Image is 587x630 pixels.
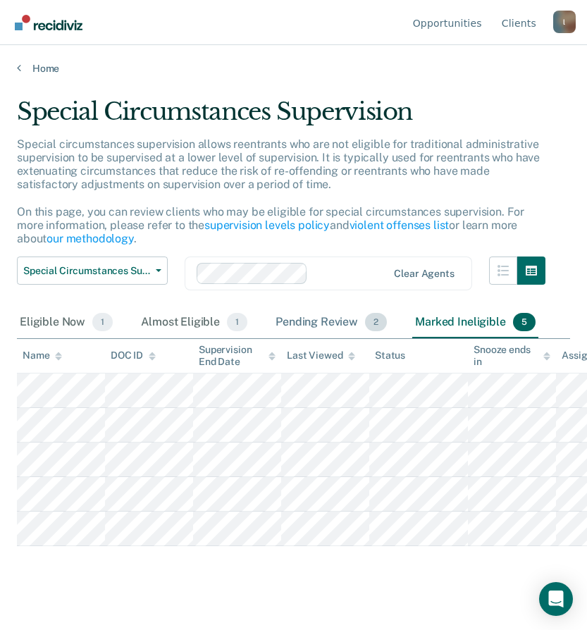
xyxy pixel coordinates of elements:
[412,307,538,338] div: Marked Ineligible5
[138,307,250,338] div: Almost Eligible1
[287,350,355,362] div: Last Viewed
[17,137,540,245] p: Special circumstances supervision allows reentrants who are not eligible for traditional administ...
[539,582,573,616] div: Open Intercom Messenger
[474,344,550,368] div: Snooze ends in
[394,268,454,280] div: Clear agents
[350,218,450,232] a: violent offenses list
[47,232,134,245] a: our methodology
[199,344,276,368] div: Supervision End Date
[111,350,156,362] div: DOC ID
[17,307,116,338] div: Eligible Now1
[17,257,168,285] button: Special Circumstances Supervision
[365,313,387,331] span: 2
[273,307,390,338] div: Pending Review2
[227,313,247,331] span: 1
[23,265,150,277] span: Special Circumstances Supervision
[15,15,82,30] img: Recidiviz
[17,97,545,137] div: Special Circumstances Supervision
[553,11,576,33] div: l
[23,350,62,362] div: Name
[513,313,536,331] span: 5
[375,350,405,362] div: Status
[92,313,113,331] span: 1
[553,11,576,33] button: Profile dropdown button
[204,218,330,232] a: supervision levels policy
[17,62,570,75] a: Home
